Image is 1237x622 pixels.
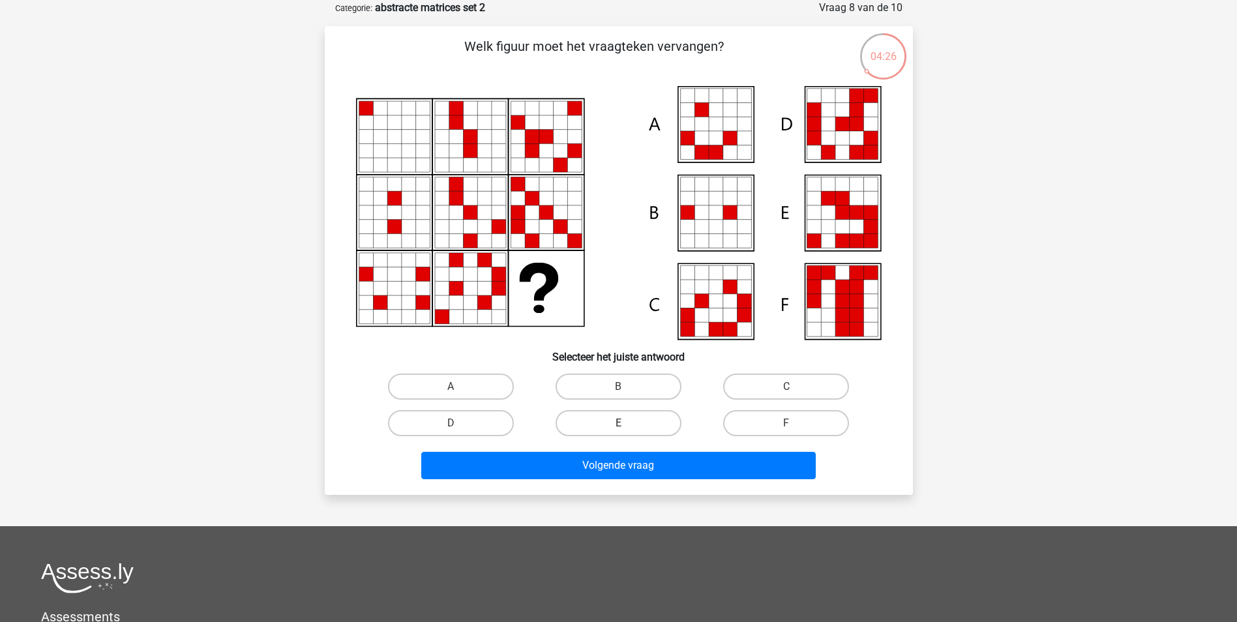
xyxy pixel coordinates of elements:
[335,3,372,13] small: Categorie:
[859,32,908,65] div: 04:26
[388,410,514,436] label: D
[556,374,681,400] label: B
[375,1,485,14] strong: abstracte matrices set 2
[723,410,849,436] label: F
[346,37,843,76] p: Welk figuur moet het vraagteken vervangen?
[41,563,134,593] img: Assessly logo
[421,452,816,479] button: Volgende vraag
[388,374,514,400] label: A
[723,374,849,400] label: C
[346,340,892,363] h6: Selecteer het juiste antwoord
[556,410,681,436] label: E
